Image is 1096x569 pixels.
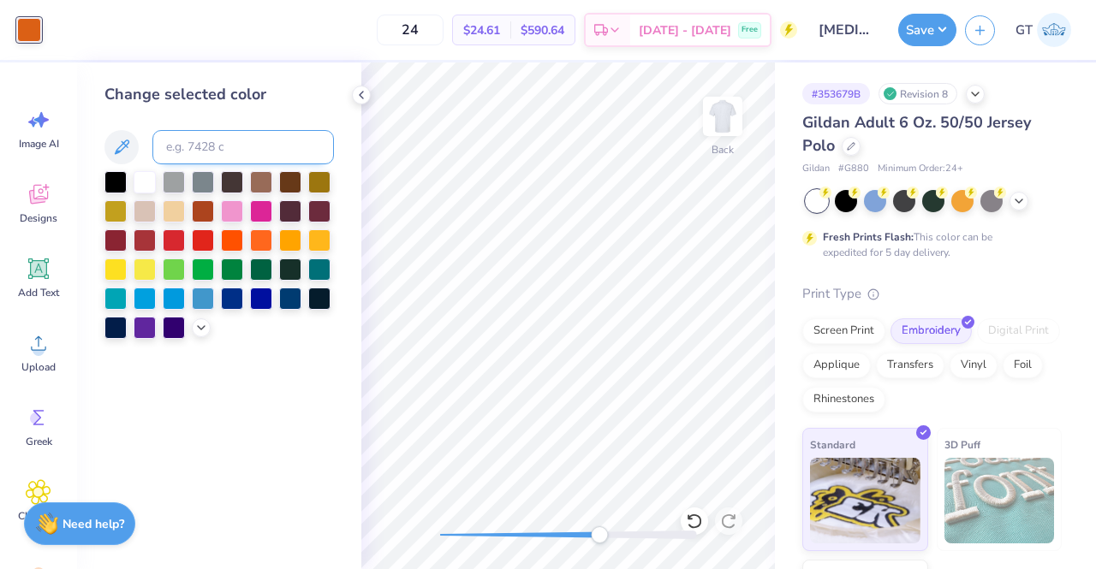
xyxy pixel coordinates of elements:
[742,24,758,36] span: Free
[944,458,1055,543] img: 3D Puff
[1008,13,1079,47] a: GT
[377,15,444,45] input: – –
[802,387,885,412] div: Rhinestones
[823,229,1033,260] div: This color can be expedited for 5 day delivery.
[591,526,608,543] div: Accessibility label
[802,112,1031,156] span: Gildan Adult 6 Oz. 50/50 Jersey Polo
[18,286,59,299] span: Add Text
[19,137,59,151] span: Image AI
[876,353,944,378] div: Transfers
[810,458,920,543] img: Standard
[152,130,334,164] input: e.g. 7428 c
[977,318,1060,344] div: Digital Print
[1016,21,1033,40] span: GT
[879,83,957,104] div: Revision 8
[20,211,57,225] span: Designs
[810,436,855,453] span: Standard
[521,21,564,39] span: $590.64
[712,142,734,157] div: Back
[802,162,830,176] span: Gildan
[823,230,914,244] strong: Fresh Prints Flash:
[639,21,731,39] span: [DATE] - [DATE]
[890,318,972,344] div: Embroidery
[802,83,870,104] div: # 353679B
[1037,13,1071,47] img: Gayathree Thangaraj
[944,436,980,453] span: 3D Puff
[1003,353,1043,378] div: Foil
[802,284,1062,304] div: Print Type
[21,360,56,374] span: Upload
[878,162,963,176] span: Minimum Order: 24 +
[10,509,67,536] span: Clipart & logos
[806,13,890,47] input: Untitled Design
[463,21,500,39] span: $24.61
[706,99,740,133] img: Back
[26,435,52,448] span: Greek
[104,83,334,106] div: Change selected color
[898,14,956,46] button: Save
[950,353,998,378] div: Vinyl
[63,516,124,532] strong: Need help?
[838,162,869,176] span: # G880
[802,318,885,344] div: Screen Print
[802,353,871,378] div: Applique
